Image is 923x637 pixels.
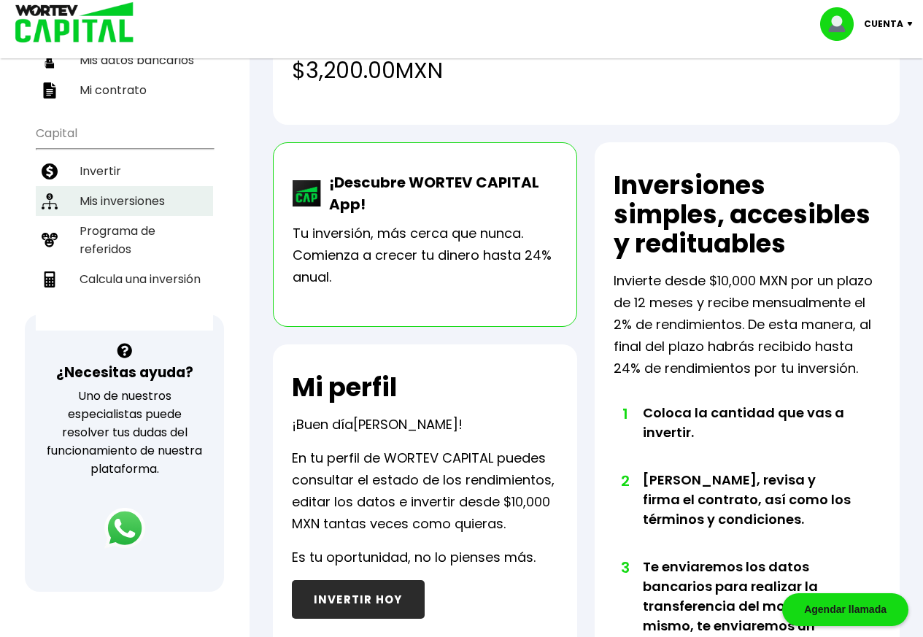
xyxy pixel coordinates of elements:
img: datos-icon.10cf9172.svg [42,53,58,69]
p: Invierte desde $10,000 MXN por un plazo de 12 meses y recibe mensualmente el 2% de rendimientos. ... [614,270,881,379]
img: wortev-capital-app-icon [293,180,322,206]
p: Es tu oportunidad, no lo pienses más. [292,547,536,568]
h2: Inversiones simples, accesibles y redituables [614,171,881,258]
img: calculadora-icon.17d418c4.svg [42,271,58,287]
p: ¡Descubre WORTEV CAPITAL App! [322,171,558,215]
p: Tu inversión, más cerca que nunca. Comienza a crecer tu dinero hasta 24% anual. [293,223,558,288]
a: Invertir [36,156,213,186]
h3: ¿Necesitas ayuda? [56,362,193,383]
span: 3 [621,557,628,579]
p: Cuenta [864,13,903,35]
span: 1 [621,403,628,425]
img: invertir-icon.b3b967d7.svg [42,163,58,179]
span: [PERSON_NAME] [353,415,458,433]
li: [PERSON_NAME], revisa y firma el contrato, así como los términos y condiciones. [643,470,854,557]
a: Calcula una inversión [36,264,213,294]
h4: $3,200.00 MXN [292,54,692,87]
p: ¡Buen día ! [292,414,463,436]
img: profile-image [820,7,864,41]
img: recomiendanos-icon.9b8e9327.svg [42,232,58,248]
img: inversiones-icon.6695dc30.svg [42,193,58,209]
ul: Capital [36,117,213,331]
a: Mis inversiones [36,186,213,216]
img: icon-down [903,22,923,26]
div: Agendar llamada [782,593,908,626]
span: 2 [621,470,628,492]
p: Uno de nuestros especialistas puede resolver tus dudas del funcionamiento de nuestra plataforma. [44,387,205,478]
img: logos_whatsapp-icon.242b2217.svg [104,508,145,549]
a: Mi contrato [36,75,213,105]
a: Programa de referidos [36,216,213,264]
img: contrato-icon.f2db500c.svg [42,82,58,99]
h2: Mi perfil [292,373,397,402]
li: Coloca la cantidad que vas a invertir. [643,403,854,470]
p: En tu perfil de WORTEV CAPITAL puedes consultar el estado de los rendimientos, editar los datos e... [292,447,559,535]
button: INVERTIR HOY [292,580,425,619]
a: Mis datos bancarios [36,45,213,75]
